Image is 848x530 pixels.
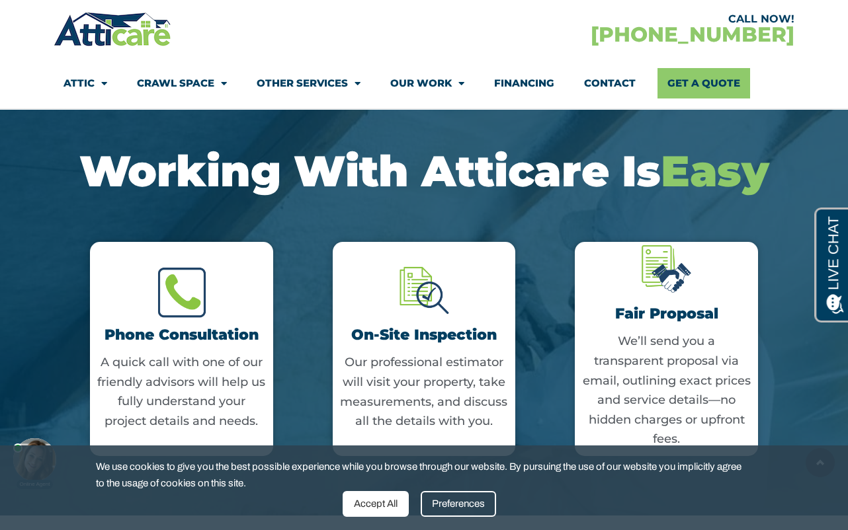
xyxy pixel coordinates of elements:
[615,305,718,322] a: Fair Proposal
[351,326,497,344] a: On-Site Inspection
[257,68,360,98] a: Other Services
[105,326,259,344] a: Phone Consultation
[584,68,636,98] a: Contact
[96,459,743,491] span: We use cookies to give you the best possible experience while you browse through our website. By ...
[7,424,73,490] iframe: Chat Invitation
[60,149,788,192] h2: Working With Atticare Is
[64,68,784,98] nav: Menu
[390,68,464,98] a: Our Work
[421,491,496,517] div: Preferences
[97,353,267,431] p: A quick call with one of our friendly advisors will help us fully understand your project details...
[494,68,554,98] a: Financing
[339,353,509,431] p: Our professional estimator will visit your property, take measurements, and discuss all the detai...
[657,68,750,98] a: Get A Quote
[661,145,769,197] span: Easy
[32,11,106,27] span: Opens a chat window
[424,14,794,24] div: CALL NOW!
[343,491,409,517] div: Accept All
[64,68,107,98] a: Attic
[581,332,751,449] p: We’ll send you a transparent proposal via email, outlining exact prices and service details—no hi...
[137,68,227,98] a: Crawl Space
